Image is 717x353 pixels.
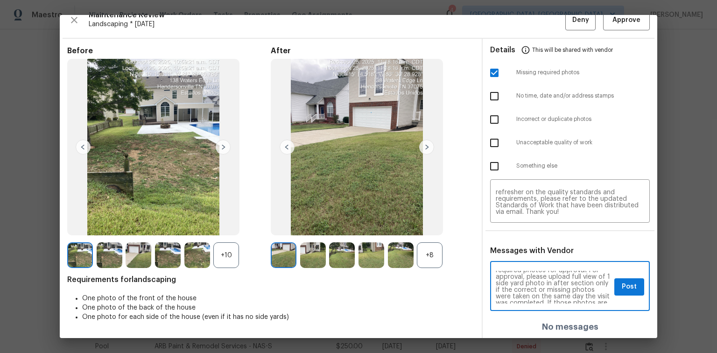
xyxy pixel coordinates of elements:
[622,281,637,293] span: Post
[67,46,271,56] span: Before
[483,108,657,131] div: Incorrect or duplicate photos
[603,10,650,30] button: Approve
[516,139,650,147] span: Unacceptable quality of work
[213,242,239,268] div: +10
[76,140,91,155] img: left-chevron-button-url
[516,69,650,77] span: Missing required photos
[490,247,574,254] span: Messages with Vendor
[542,322,598,332] h4: No messages
[483,85,657,108] div: No time, date and/or address stamps
[82,294,474,303] li: One photo of the front of the house
[483,131,657,155] div: Unacceptable quality of work
[271,46,474,56] span: After
[565,10,596,30] button: Deny
[516,162,650,170] span: Something else
[612,14,640,26] span: Approve
[516,92,650,100] span: No time, date and/or address stamps
[496,271,611,304] textarea: Maintenance Audit Team: Hello! Unfortunately, this Landscaping visit completed on [DATE] has been...
[82,312,474,322] li: One photo for each side of the house (even if it has no side yards)
[483,61,657,85] div: Missing required photos
[89,10,565,20] span: Maintenance Review
[483,155,657,178] div: Something else
[532,39,613,61] span: This will be shared with vendor
[417,242,443,268] div: +8
[216,140,231,155] img: right-chevron-button-url
[490,39,515,61] span: Details
[516,115,650,123] span: Incorrect or duplicate photos
[67,275,474,284] span: Requirements for landscaping
[280,140,295,155] img: left-chevron-button-url
[496,189,644,215] textarea: Maintenance Audit Team: Hello! Unfortunately, this Landscaping visit completed on [DATE] has been...
[89,20,565,29] span: Landscaping * [DATE]
[82,303,474,312] li: One photo of the back of the house
[419,140,434,155] img: right-chevron-button-url
[614,278,644,296] button: Post
[572,14,589,26] span: Deny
